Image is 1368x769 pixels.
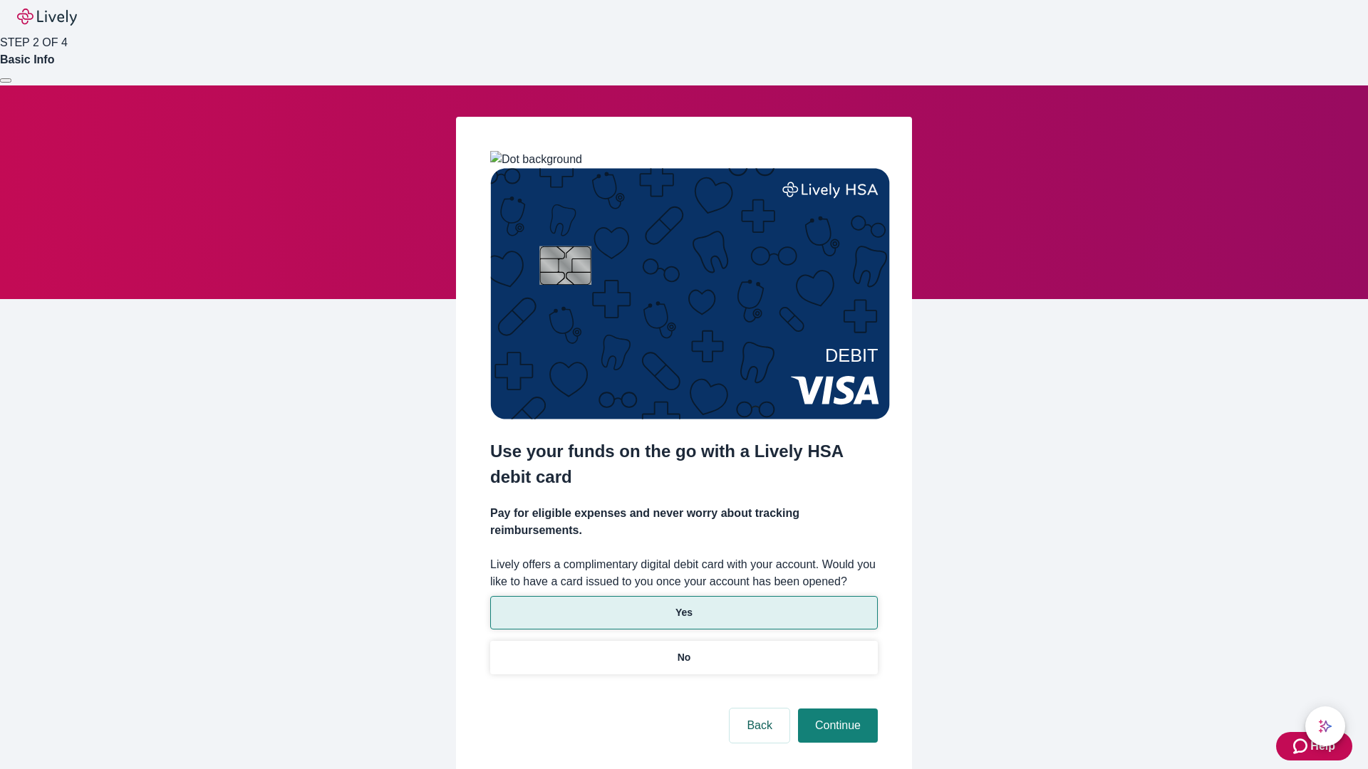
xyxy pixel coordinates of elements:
[730,708,789,743] button: Back
[1318,719,1332,733] svg: Lively AI Assistant
[678,650,691,665] p: No
[17,9,77,26] img: Lively
[1305,706,1345,746] button: chat
[490,641,878,674] button: No
[490,596,878,629] button: Yes
[490,505,878,539] h4: Pay for eligible expenses and never worry about tracking reimbursements.
[1276,732,1352,760] button: Zendesk support iconHelp
[490,168,890,419] img: Debit card
[490,556,878,590] label: Lively offers a complimentary digital debit card with your account. Would you like to have a card...
[798,708,878,743] button: Continue
[1293,738,1310,755] svg: Zendesk support icon
[490,439,878,490] h2: Use your funds on the go with a Lively HSA debit card
[1310,738,1335,755] span: Help
[675,605,693,620] p: Yes
[490,151,582,168] img: Dot background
